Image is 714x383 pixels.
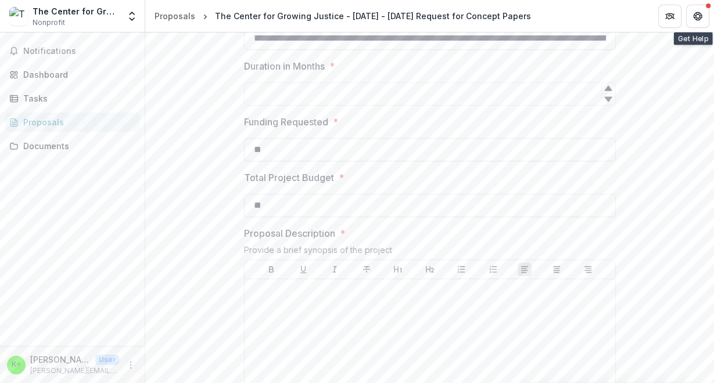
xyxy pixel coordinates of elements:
[23,46,135,56] span: Notifications
[391,262,405,276] button: Heading 1
[5,136,140,156] a: Documents
[581,262,595,276] button: Align Right
[124,5,140,28] button: Open entity switcher
[23,92,131,104] div: Tasks
[95,355,119,365] p: User
[23,68,131,81] div: Dashboard
[518,262,532,276] button: Align Left
[658,5,681,28] button: Partners
[486,262,500,276] button: Ordered List
[296,262,310,276] button: Underline
[550,262,564,276] button: Align Center
[244,245,616,259] div: Provide a brief synopsis of the project
[244,226,335,240] p: Proposal Description
[33,17,65,28] span: Nonprofit
[215,10,531,22] div: The Center for Growing Justice - [DATE] - [DATE] Request for Concept Papers
[264,262,278,276] button: Bold
[5,42,140,60] button: Notifications
[30,366,119,376] p: [PERSON_NAME][EMAIL_ADDRESS][DOMAIN_NAME]
[155,10,195,22] div: Proposals
[9,7,28,26] img: The Center for Growing Justice
[30,353,91,366] p: [PERSON_NAME] <[PERSON_NAME][EMAIL_ADDRESS][DOMAIN_NAME]>
[244,59,325,73] p: Duration in Months
[423,262,437,276] button: Heading 2
[5,113,140,132] a: Proposals
[244,171,334,185] p: Total Project Budget
[33,5,119,17] div: The Center for Growing Justice
[686,5,709,28] button: Get Help
[5,89,140,108] a: Tasks
[150,8,536,24] nav: breadcrumb
[454,262,468,276] button: Bullet List
[12,361,21,368] div: Keith Rose <keith@growjustice.org>
[150,8,200,24] a: Proposals
[23,116,131,128] div: Proposals
[328,262,342,276] button: Italicize
[244,115,328,129] p: Funding Requested
[23,140,131,152] div: Documents
[124,358,138,372] button: More
[360,262,374,276] button: Strike
[5,65,140,84] a: Dashboard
